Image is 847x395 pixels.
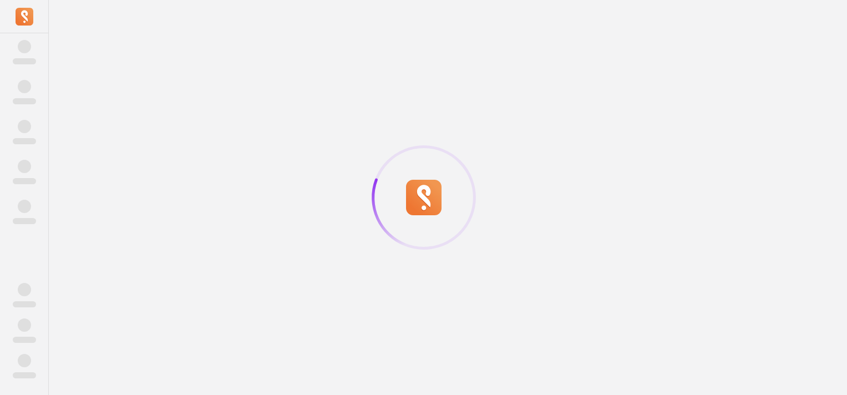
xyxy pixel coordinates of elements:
[13,301,36,307] span: ‌
[13,58,36,64] span: ‌
[18,318,31,332] span: ‌
[18,160,31,173] span: ‌
[18,200,31,213] span: ‌
[18,40,31,53] span: ‌
[13,337,36,343] span: ‌
[13,218,36,224] span: ‌
[13,178,36,184] span: ‌
[13,138,36,144] span: ‌
[13,98,36,104] span: ‌
[18,354,31,367] span: ‌
[13,372,36,378] span: ‌
[18,283,31,296] span: ‌
[18,120,31,133] span: ‌
[18,80,31,93] span: ‌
